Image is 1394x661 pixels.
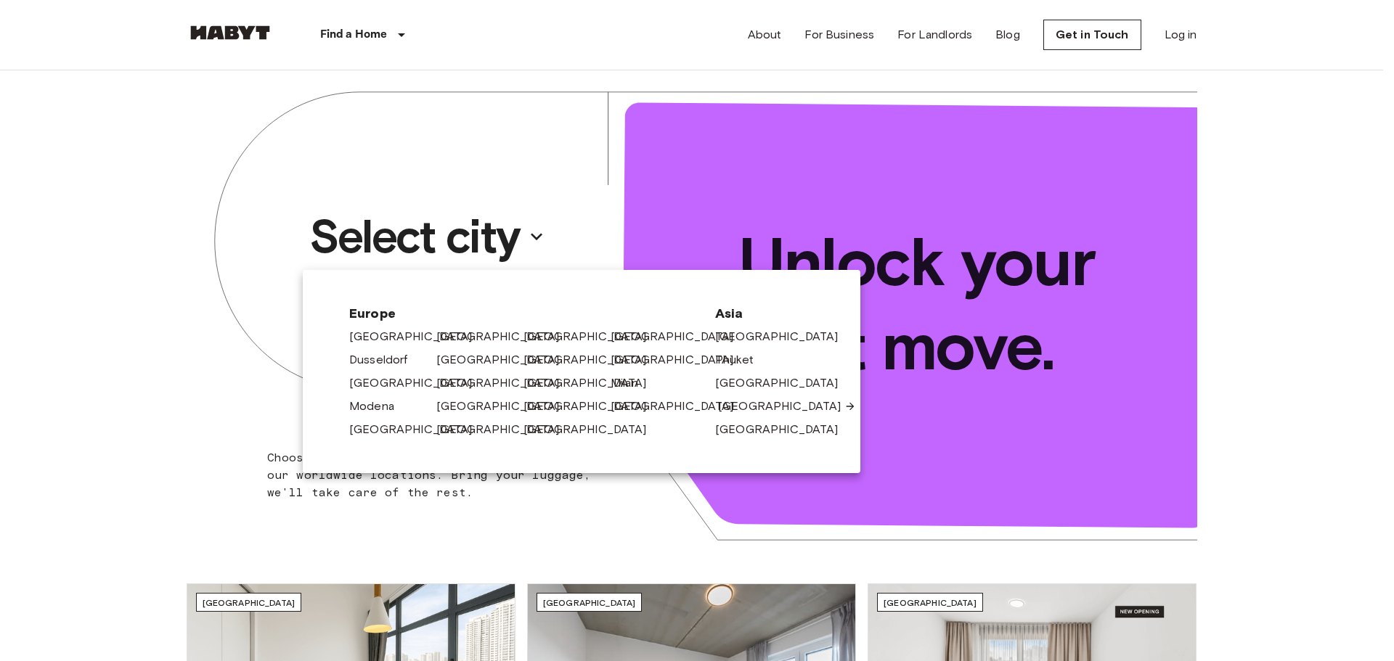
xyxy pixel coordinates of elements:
[436,328,574,345] a: [GEOGRAPHIC_DATA]
[715,374,853,392] a: [GEOGRAPHIC_DATA]
[523,421,661,438] a: [GEOGRAPHIC_DATA]
[523,351,661,369] a: [GEOGRAPHIC_DATA]
[611,374,653,392] a: Milan
[349,374,487,392] a: [GEOGRAPHIC_DATA]
[436,351,574,369] a: [GEOGRAPHIC_DATA]
[523,328,661,345] a: [GEOGRAPHIC_DATA]
[436,374,574,392] a: [GEOGRAPHIC_DATA]
[349,421,487,438] a: [GEOGRAPHIC_DATA]
[436,421,574,438] a: [GEOGRAPHIC_DATA]
[715,351,768,369] a: Phuket
[611,398,749,415] a: [GEOGRAPHIC_DATA]
[523,398,661,415] a: [GEOGRAPHIC_DATA]
[611,328,749,345] a: [GEOGRAPHIC_DATA]
[611,351,749,369] a: [GEOGRAPHIC_DATA]
[349,398,409,415] a: Modena
[715,421,853,438] a: [GEOGRAPHIC_DATA]
[349,351,423,369] a: Dusseldorf
[718,398,856,415] a: [GEOGRAPHIC_DATA]
[349,328,487,345] a: [GEOGRAPHIC_DATA]
[349,305,692,322] span: Europe
[436,398,574,415] a: [GEOGRAPHIC_DATA]
[715,328,853,345] a: [GEOGRAPHIC_DATA]
[523,374,661,392] a: [GEOGRAPHIC_DATA]
[715,305,814,322] span: Asia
